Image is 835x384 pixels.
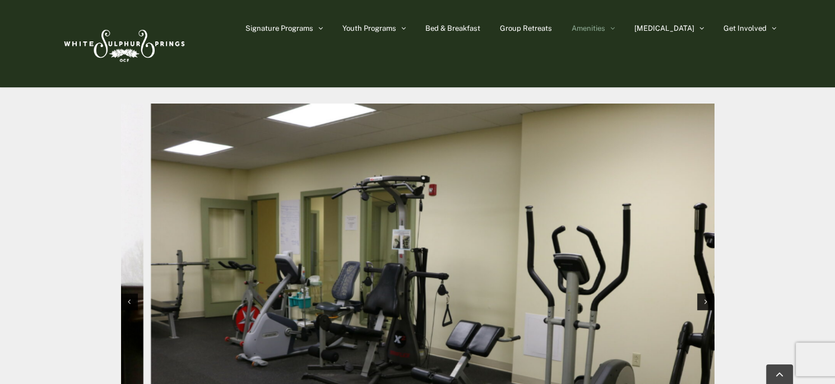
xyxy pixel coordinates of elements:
[342,25,396,32] span: Youth Programs
[121,293,138,310] div: Previous slide
[245,25,313,32] span: Signature Programs
[59,17,188,70] img: White Sulphur Springs Logo
[572,25,605,32] span: Amenities
[500,25,552,32] span: Group Retreats
[634,25,694,32] span: [MEDICAL_DATA]
[723,25,767,32] span: Get Involved
[697,293,714,310] div: Next slide
[425,25,480,32] span: Bed & Breakfast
